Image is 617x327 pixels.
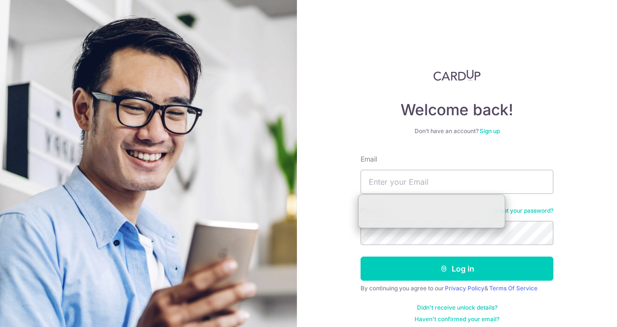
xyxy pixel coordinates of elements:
[417,304,497,312] a: Didn't receive unlock details?
[361,127,553,135] div: Don’t have an account?
[480,127,500,135] a: Sign up
[489,285,537,292] a: Terms Of Service
[361,257,553,281] button: Log in
[445,285,484,292] a: Privacy Policy
[361,285,553,292] div: By continuing you agree to our &
[361,154,377,164] label: Email
[433,69,481,81] img: CardUp Logo
[361,100,553,120] h4: Welcome back!
[361,170,553,194] input: Enter your Email
[491,207,553,215] a: Forgot your password?
[415,315,499,323] a: Haven't confirmed your email?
